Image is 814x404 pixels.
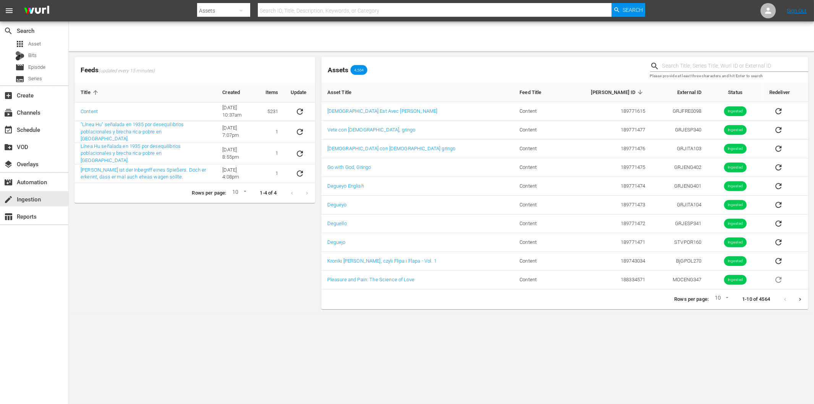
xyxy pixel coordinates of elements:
[560,177,652,196] td: 189771474
[724,127,746,133] span: Ingested
[327,202,347,208] a: Degueyo
[81,143,181,163] a: Línea Hu señalada en 1935 por desequilibrios poblacionales y brecha rica-pobre en [GEOGRAPHIC_DATA].
[513,271,560,289] td: Content
[327,164,371,170] a: Go with God, Gringo
[513,196,560,214] td: Content
[4,195,13,204] span: Ingestion
[216,121,259,143] td: [DATE] 7:07pm
[513,121,560,140] td: Content
[216,143,259,165] td: [DATE] 8:55pm
[28,63,45,71] span: Episode
[4,178,13,187] span: Automation
[259,164,285,183] td: 1
[192,190,226,197] p: Rows per page:
[4,212,13,221] span: Reports
[327,183,364,189] a: Degueyo English
[793,292,808,307] button: Next page
[560,252,652,271] td: 189743034
[651,196,707,214] td: GRJITA104
[259,143,285,165] td: 1
[285,83,315,102] th: Update
[259,121,285,143] td: 1
[651,177,707,196] td: GRJENG401
[513,140,560,158] td: Content
[724,240,746,245] span: Ingested
[651,83,707,102] th: External ID
[560,140,652,158] td: 189771476
[560,233,652,252] td: 189771471
[229,188,248,199] div: 10
[707,83,763,102] th: Status
[712,294,730,305] div: 10
[327,258,437,264] a: Kroniki [PERSON_NAME], czyli Flipa i Flapa - Vol. 1
[81,89,100,96] span: Title
[28,52,37,59] span: Bits
[513,233,560,252] td: Content
[674,296,709,303] p: Rows per page:
[259,83,285,102] th: Items
[327,239,346,245] a: Deguejo
[513,83,560,102] th: Feed Title
[5,6,14,15] span: menu
[724,202,746,208] span: Ingested
[81,167,206,180] a: [PERSON_NAME] ist der Inbegriff eines Spießers. Doch er erkennt, dass er mal auch etwas wagen sol...
[222,89,250,96] span: Created
[74,83,315,183] table: sticky table
[724,277,746,283] span: Ingested
[662,60,808,72] input: Search Title, Series Title, Wurl ID or External ID
[651,140,707,158] td: GRJITA103
[4,108,13,117] span: Channels
[651,158,707,177] td: GRJENG402
[513,177,560,196] td: Content
[327,221,347,226] a: Deguello
[724,183,746,189] span: Ingested
[4,91,13,100] span: Create
[513,252,560,271] td: Content
[216,164,259,183] td: [DATE] 4:08pm
[15,63,24,72] span: Episode
[724,146,746,152] span: Ingested
[216,102,259,121] td: [DATE] 10:37am
[28,40,41,48] span: Asset
[99,68,155,74] span: (updated every 15 minutes)
[724,109,746,114] span: Ingested
[651,252,707,271] td: BjGPOL270
[787,8,807,14] a: Sign Out
[4,125,13,135] span: Schedule
[18,2,55,20] img: ans4CAIJ8jUAAAAAAAAAAAAAAAAAAAAAAAAgQb4GAAAAAAAAAAAAAAAAAAAAAAAAJMjXAAAAAAAAAAAAAAAAAAAAAAAAgAT5G...
[651,214,707,233] td: GRJESP341
[321,83,808,289] table: sticky table
[591,89,645,96] span: [PERSON_NAME] ID
[724,258,746,264] span: Ingested
[651,121,707,140] td: GRJESP340
[763,83,808,102] th: Redeliver
[4,160,13,169] span: Overlays
[560,214,652,233] td: 189771472
[513,102,560,121] td: Content
[327,146,456,151] a: [DEMOGRAPHIC_DATA] con [DEMOGRAPHIC_DATA] gringo
[560,121,652,140] td: 189771477
[612,3,645,17] button: Search
[650,73,808,80] p: Please provide at least three characters and hit Enter to search
[4,143,13,152] span: VOD
[81,109,98,114] a: Content
[651,233,707,252] td: STVPOR160
[15,51,24,60] div: Bits
[724,221,746,227] span: Ingested
[623,3,643,17] span: Search
[351,68,367,72] span: 4,564
[513,214,560,233] td: Content
[28,75,42,83] span: Series
[560,271,652,289] td: 188334571
[327,108,438,114] a: [DEMOGRAPHIC_DATA] Est Avec [PERSON_NAME]
[769,276,788,282] span: Asset is in future lineups. Remove all episodes that contain this asset before redelivering
[15,75,24,84] span: Series
[560,158,652,177] td: 189771475
[560,102,652,121] td: 189771615
[260,190,277,197] p: 1-4 of 4
[327,127,416,133] a: Vete con [DEMOGRAPHIC_DATA], gringo
[560,196,652,214] td: 189771473
[742,296,770,303] p: 1-10 of 4564
[724,165,746,170] span: Ingested
[328,66,348,74] span: Assets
